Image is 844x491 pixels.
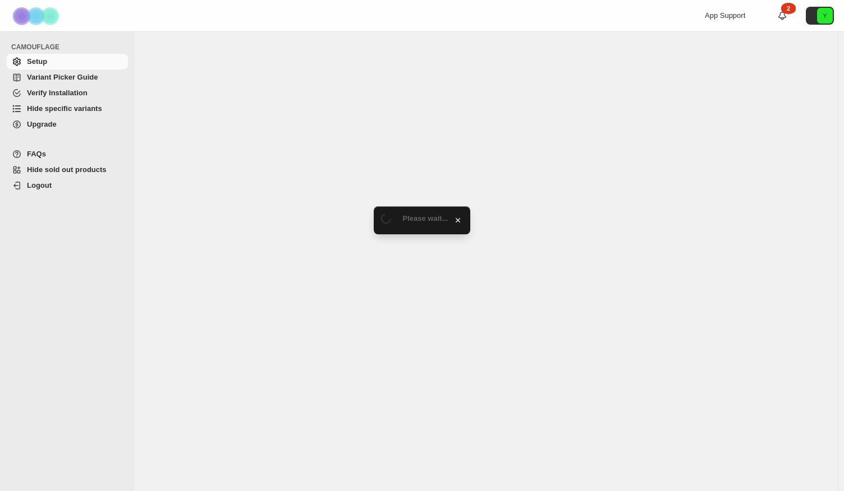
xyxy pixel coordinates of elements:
[817,8,833,24] span: Avatar with initials Y
[7,146,128,162] a: FAQs
[27,104,102,113] span: Hide specific variants
[7,101,128,117] a: Hide specific variants
[781,3,796,14] div: 2
[9,1,65,31] img: Camouflage
[11,43,129,52] span: CAMOUFLAGE
[7,70,128,85] a: Variant Picker Guide
[7,117,128,132] a: Upgrade
[27,150,46,158] span: FAQs
[27,181,52,189] span: Logout
[27,73,98,81] span: Variant Picker Guide
[7,85,128,101] a: Verify Installation
[27,89,88,97] span: Verify Installation
[27,57,47,66] span: Setup
[777,10,788,21] a: 2
[27,120,57,128] span: Upgrade
[403,214,448,223] span: Please wait...
[823,12,827,19] text: Y
[7,54,128,70] a: Setup
[806,7,834,25] button: Avatar with initials Y
[705,11,745,20] span: App Support
[27,165,107,174] span: Hide sold out products
[7,178,128,193] a: Logout
[7,162,128,178] a: Hide sold out products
